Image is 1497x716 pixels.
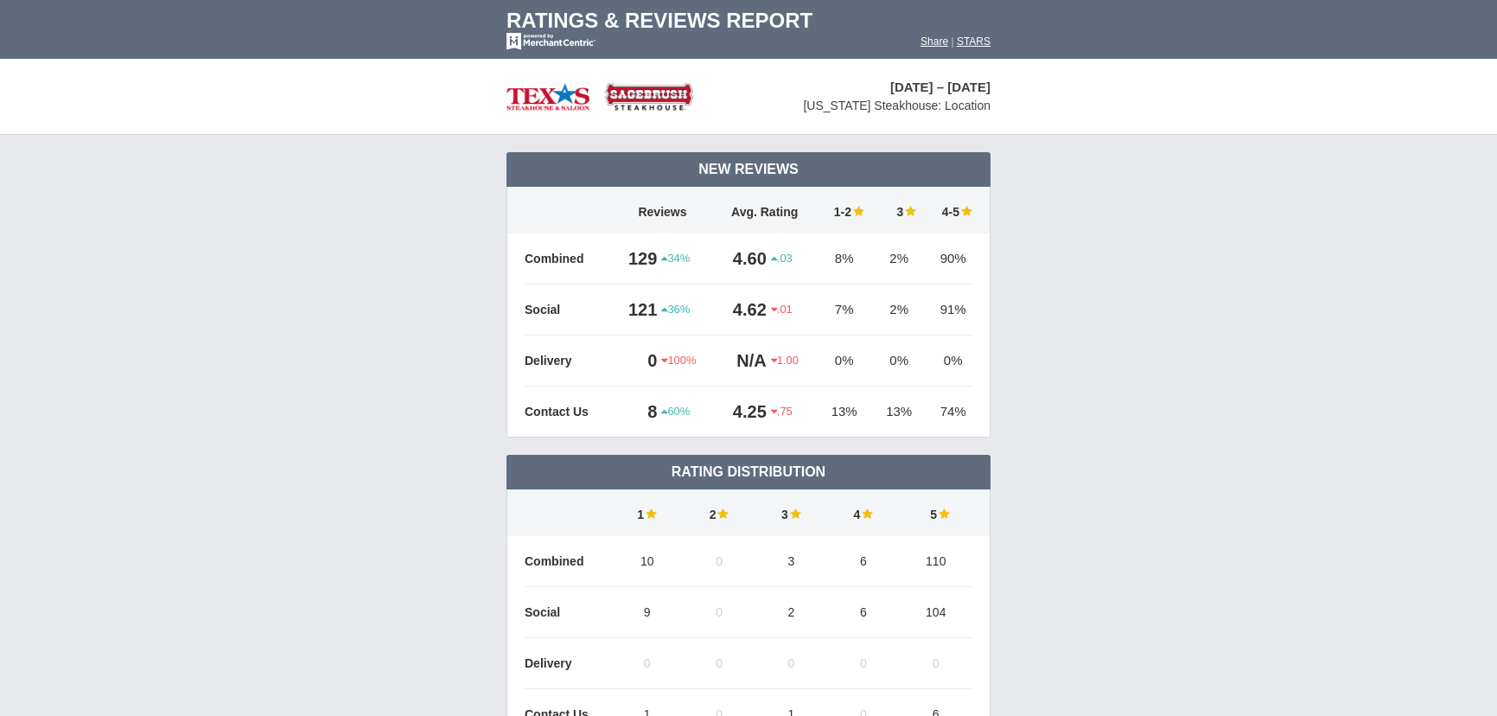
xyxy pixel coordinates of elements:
td: 4.60 [714,233,771,284]
td: Contact Us [525,387,611,438]
img: star-full-15.png [903,205,916,217]
img: star-full-15.png [716,508,729,520]
td: Combined [525,536,611,587]
td: Combined [525,233,611,284]
td: 2 [755,587,827,638]
td: 1 [611,489,683,536]
td: N/A [714,336,771,387]
td: Delivery [525,336,611,387]
td: Social [525,284,611,336]
span: .75 [771,404,793,419]
span: 100% [661,353,696,368]
td: 0% [815,336,873,387]
span: 0 [860,656,867,670]
td: 3 [755,536,827,587]
td: New Reviews [506,152,991,187]
td: Reviews [611,187,714,233]
td: 9 [611,587,683,638]
td: 2 [683,489,755,536]
td: 8 [611,387,661,438]
span: [US_STATE] Steakhouse: Location [803,99,991,112]
td: Delivery [525,638,611,689]
img: star-full-15.png [959,205,972,217]
span: [DATE] – [DATE] [890,80,991,94]
td: 0% [873,336,925,387]
img: star-full-15.png [937,508,950,520]
img: stars-texas-steakhouse-saloon-logo-50.png [506,76,693,117]
a: Share [920,35,948,48]
td: 10 [611,536,683,587]
span: 1.00 [771,353,799,368]
td: Avg. Rating [714,187,815,233]
img: star-full-15.png [644,508,657,520]
td: 104 [900,587,973,638]
td: 90% [925,233,972,284]
img: star-full-15.png [860,508,873,520]
td: 129 [611,233,661,284]
td: 5 [900,489,973,536]
span: .03 [771,251,793,266]
span: 0 [716,605,723,619]
img: mc-powered-by-logo-white-103.png [506,33,596,50]
a: STARS [957,35,991,48]
td: Rating Distribution [506,455,991,489]
td: 7% [815,284,873,336]
td: 4.25 [714,387,771,438]
td: 4 [827,489,899,536]
span: 0 [716,656,723,670]
td: 110 [900,536,973,587]
td: 2% [873,233,925,284]
td: 3 [755,489,827,536]
span: 0 [788,656,795,670]
span: | [951,35,953,48]
td: 13% [873,387,925,438]
img: star-full-15.png [851,205,864,217]
td: 0 [611,336,661,387]
td: 91% [925,284,972,336]
td: 4-5 [925,187,972,233]
td: 4.62 [714,284,771,336]
td: 6 [827,536,899,587]
td: 13% [815,387,873,438]
td: 1-2 [815,187,873,233]
span: .01 [771,302,793,317]
span: 34% [661,251,690,266]
span: 36% [661,302,690,317]
span: 0 [933,656,940,670]
td: 121 [611,284,661,336]
span: 0 [716,554,723,568]
td: 74% [925,387,972,438]
img: star-full-15.png [788,508,801,520]
td: 6 [827,587,899,638]
td: Social [525,587,611,638]
td: 3 [873,187,925,233]
span: 60% [661,404,690,419]
td: 0% [925,336,972,387]
span: 0 [644,656,651,670]
td: 8% [815,233,873,284]
td: 2% [873,284,925,336]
